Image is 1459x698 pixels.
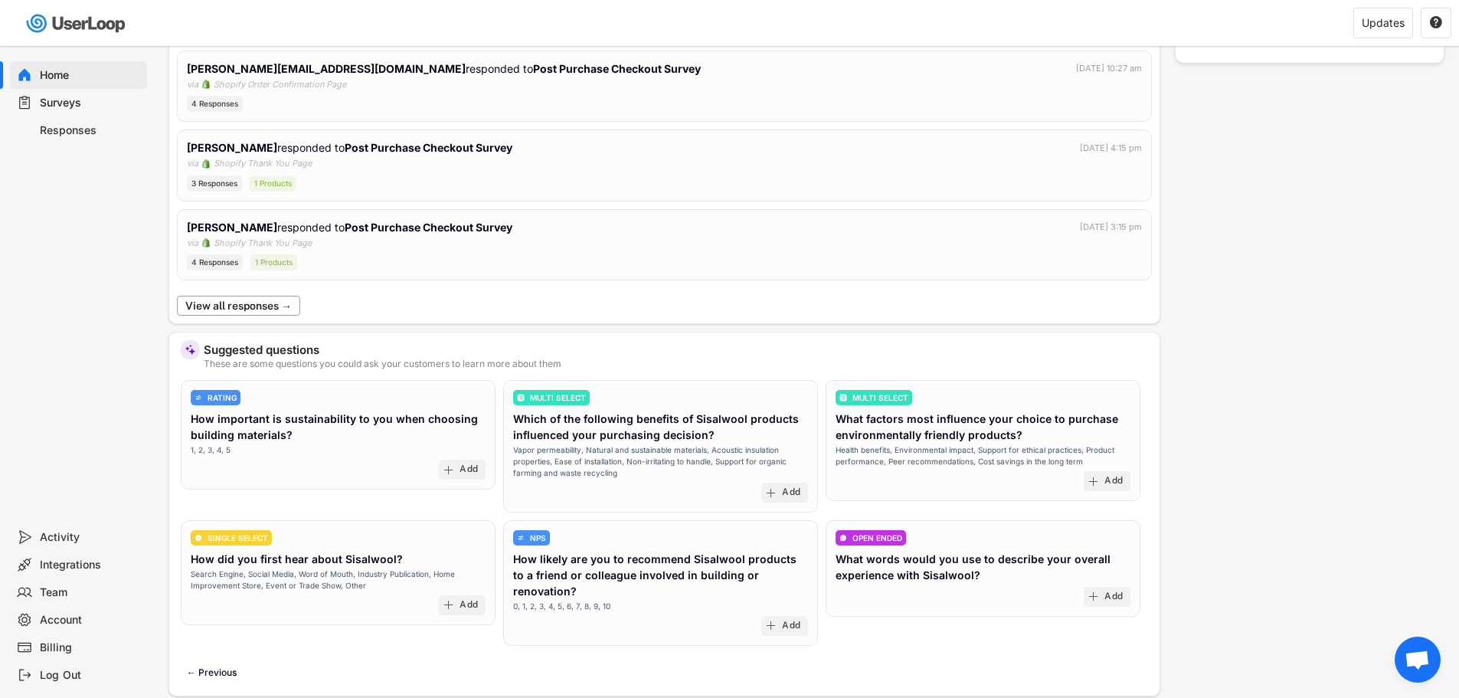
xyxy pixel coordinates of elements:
[187,141,277,154] strong: [PERSON_NAME]
[517,394,525,401] img: ListMajor.svg
[1076,62,1142,75] div: [DATE] 10:27 am
[836,411,1130,443] div: What factors most influence your choice to purchase environmentally friendly products?
[201,238,211,247] img: 1156660_ecommerce_logo_shopify_icon%20%281%29.png
[208,534,268,542] div: SINGLE SELECT
[40,668,141,683] div: Log Out
[181,661,243,684] button: ← Previous
[345,141,512,154] strong: Post Purchase Checkout Survey
[195,534,202,542] img: CircleTickMinorWhite.svg
[250,254,297,270] div: 1 Products
[40,558,141,572] div: Integrations
[460,599,478,611] div: Add
[208,394,237,401] div: RATING
[187,254,243,270] div: 4 Responses
[250,175,296,192] div: 1 Products
[191,569,486,591] div: Search Engine, Social Media, Word of Mouth, Industry Publication, Home Improvement Store, Event o...
[530,534,546,542] div: NPS
[187,221,277,234] strong: [PERSON_NAME]
[1395,637,1441,683] a: Open chat
[1104,475,1123,487] div: Add
[40,530,141,545] div: Activity
[187,175,242,192] div: 3 Responses
[201,80,211,89] img: 1156660_ecommerce_logo_shopify_icon%20%281%29.png
[191,411,486,443] div: How important is sustainability to you when choosing building materials?
[195,394,202,401] img: AdjustIcon.svg
[214,237,312,250] div: Shopify Thank You Page
[40,96,141,110] div: Surveys
[517,534,525,542] img: AdjustIcon.svg
[836,551,1130,583] div: What words would you use to describe your overall experience with Sisalwool?
[187,237,198,250] div: via
[513,444,808,479] div: Vapor permeability, Natural and sustainable materials, Acoustic insulation properties, Ease of in...
[1362,18,1405,28] div: Updates
[177,296,300,316] button: View all responses →
[460,464,478,476] div: Add
[1080,142,1142,155] div: [DATE] 4:15 pm
[1080,221,1142,234] div: [DATE] 3:15 pm
[345,221,512,234] strong: Post Purchase Checkout Survey
[40,641,141,655] div: Billing
[40,585,141,600] div: Team
[214,157,312,170] div: Shopify Thank You Page
[23,8,131,39] img: userloop-logo-01.svg
[40,613,141,628] div: Account
[187,219,515,235] div: responded to
[187,61,701,77] div: responded to
[187,78,198,91] div: via
[782,620,800,632] div: Add
[533,62,701,75] strong: Post Purchase Checkout Survey
[1430,15,1442,29] text: 
[40,123,141,138] div: Responses
[187,96,243,112] div: 4 Responses
[782,487,800,499] div: Add
[201,159,211,169] img: 1156660_ecommerce_logo_shopify_icon%20%281%29.png
[187,157,198,170] div: via
[185,344,196,356] img: MagicMajor%20%28Purple%29.svg
[852,534,902,542] div: OPEN ENDED
[40,68,141,83] div: Home
[187,139,515,156] div: responded to
[852,394,908,401] div: MULTI SELECT
[1104,591,1123,603] div: Add
[191,444,231,456] div: 1, 2, 3, 4, 5
[204,359,1148,369] div: These are some questions you could ask your customers to learn more about them
[214,78,346,91] div: Shopify Order Confirmation Page
[839,394,847,401] img: ListMajor.svg
[836,444,1130,467] div: Health benefits, Environmental impact, Support for ethical practices, Product performance, Peer r...
[187,62,466,75] strong: [PERSON_NAME][EMAIL_ADDRESS][DOMAIN_NAME]
[530,394,586,401] div: MULTI SELECT
[513,551,808,599] div: How likely are you to recommend Sisalwool products to a friend or colleague involved in building ...
[513,411,808,443] div: Which of the following benefits of Sisalwool products influenced your purchasing decision?
[513,601,610,612] div: 0, 1, 2, 3, 4, 5, 6, 7, 8, 9, 10
[191,551,403,567] div: How did you first hear about Sisalwool?
[204,344,1148,356] div: Suggested questions
[1429,16,1443,30] button: 
[839,534,847,542] img: ConversationMinor.svg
